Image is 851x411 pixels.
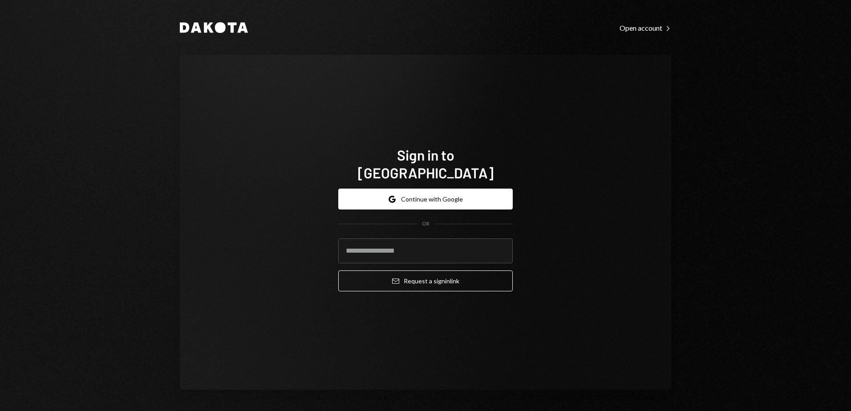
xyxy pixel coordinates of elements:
[338,270,513,291] button: Request a signinlink
[620,23,671,32] a: Open account
[422,220,430,228] div: OR
[338,146,513,181] h1: Sign in to [GEOGRAPHIC_DATA]
[620,24,671,32] div: Open account
[338,189,513,210] button: Continue with Google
